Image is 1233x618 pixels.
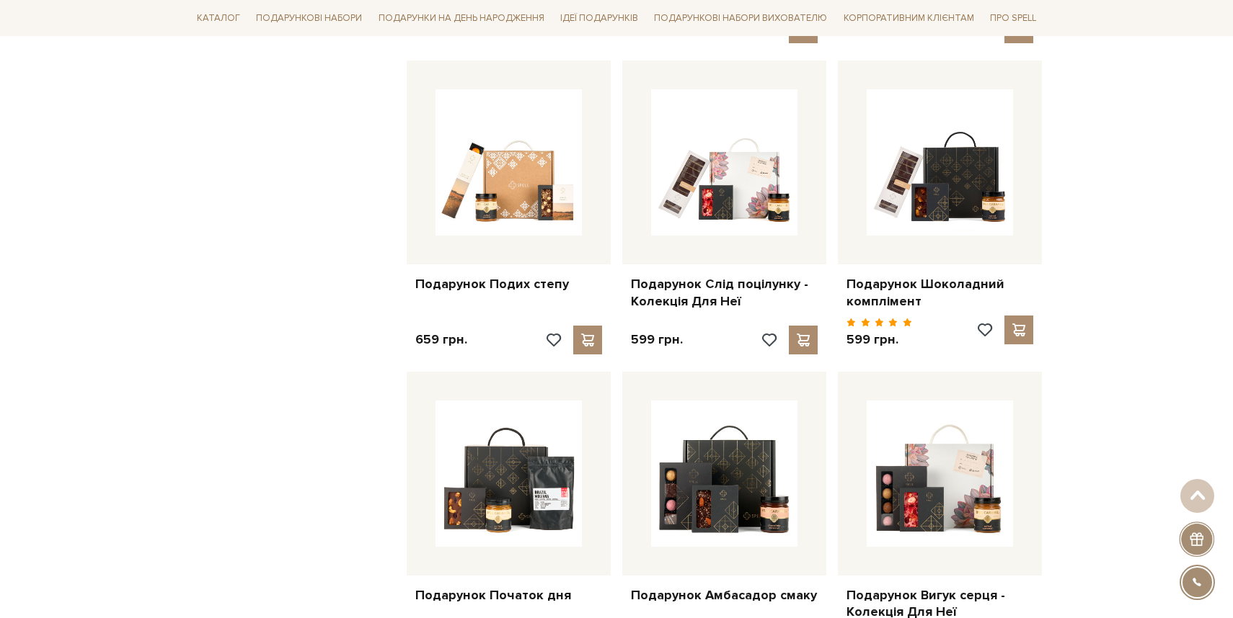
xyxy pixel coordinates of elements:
a: Каталог [191,7,246,30]
a: Про Spell [984,7,1042,30]
a: Подарунок Подих степу [415,276,602,292]
a: Ідеї подарунків [554,7,644,30]
p: 599 грн. [847,331,912,348]
a: Подарунок Початок дня [415,587,602,604]
a: Корпоративним клієнтам [838,6,980,30]
a: Подарункові набори [250,7,368,30]
a: Подарунок Слід поцілунку - Колекція Для Неї [631,276,818,310]
a: Подарункові набори вихователю [648,6,833,30]
a: Подарунок Амбасадор смаку [631,587,818,604]
p: 659 грн. [415,331,467,348]
a: Подарунок Шоколадний комплімент [847,276,1033,310]
a: Подарунки на День народження [373,7,550,30]
p: 599 грн. [631,331,683,348]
